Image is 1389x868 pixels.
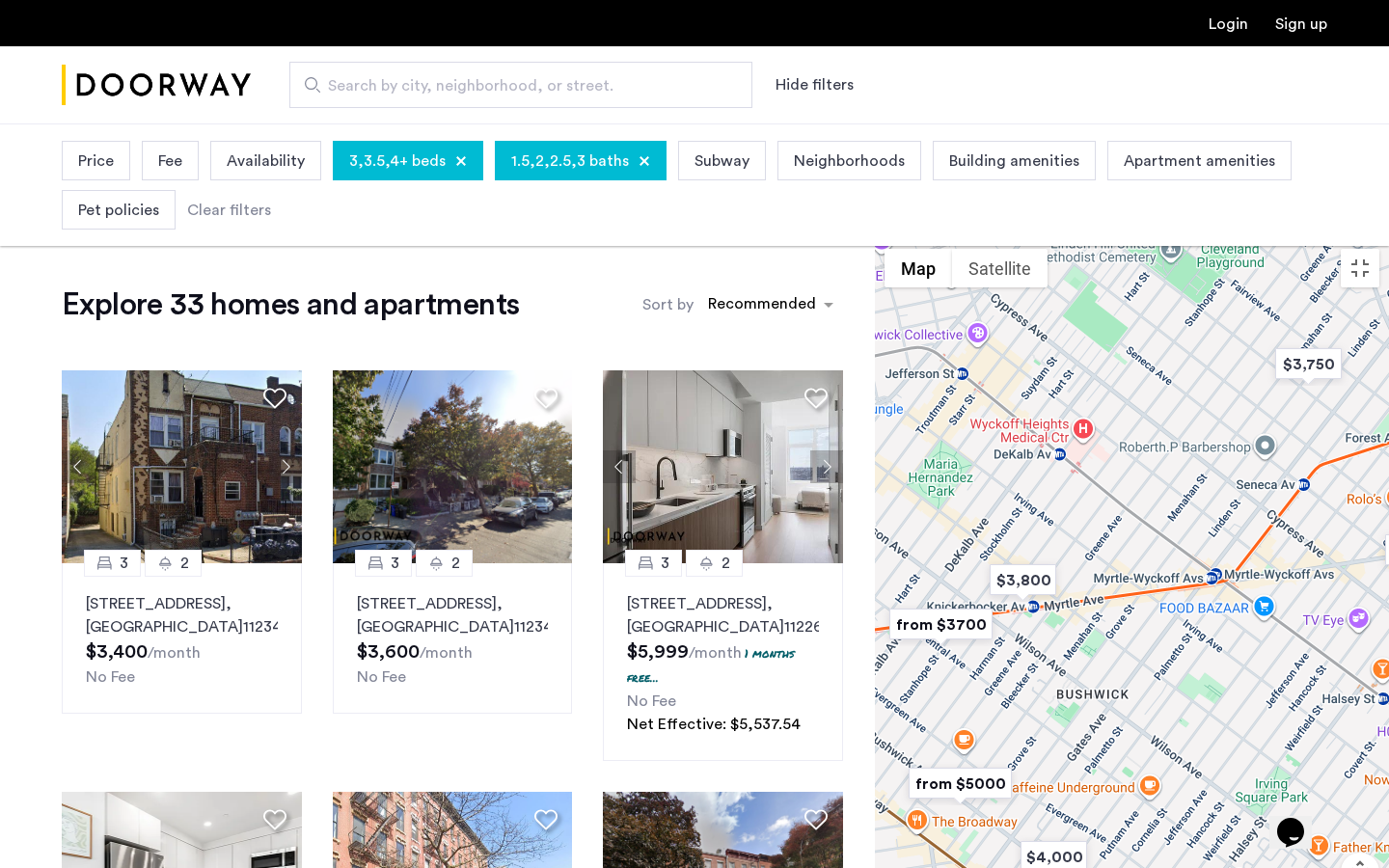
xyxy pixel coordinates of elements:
[420,645,473,661] sub: /month
[1341,249,1379,287] button: Toggle fullscreen view
[603,450,636,483] button: Previous apartment
[1275,16,1327,32] a: Registration
[62,49,251,122] a: Cazamio Logo
[627,717,801,732] span: Net Effective: $5,537.54
[227,149,305,173] span: Availability
[62,450,95,483] button: Previous apartment
[776,73,854,96] button: Show or hide filters
[62,285,519,324] h1: Explore 33 homes and apartments
[333,563,573,714] a: 32[STREET_ADDRESS], [GEOGRAPHIC_DATA]11234No Fee
[722,552,730,575] span: 2
[86,669,135,685] span: No Fee
[451,552,460,575] span: 2
[269,450,302,483] button: Next apartment
[661,552,669,575] span: 3
[882,603,1000,646] div: from $3700
[810,450,843,483] button: Next apartment
[1269,791,1331,849] iframe: chat widget
[885,249,952,287] button: Show street map
[86,642,148,662] span: $3,400
[698,287,843,322] ng-select: sort-apartment
[120,552,128,575] span: 3
[901,762,1020,805] div: from $5000
[627,642,689,662] span: $5,999
[642,293,694,316] label: Sort by
[158,149,182,173] span: Fee
[952,249,1048,287] button: Show satellite imagery
[1267,342,1349,386] div: $3,750
[148,645,201,661] sub: /month
[78,149,114,173] span: Price
[86,592,278,638] p: [STREET_ADDRESS] 11234
[62,49,251,122] img: logo
[603,563,843,761] a: 32[STREET_ADDRESS], [GEOGRAPHIC_DATA]112261 months free...No FeeNet Effective: $5,537.54
[180,552,189,575] span: 2
[949,149,1079,173] span: Building amenities
[603,370,843,563] img: 360ac8f6-4482-47b0-bc3d-3cb89b569d10_638911489643646207.jpeg
[689,645,742,661] sub: /month
[62,563,302,714] a: 32[STREET_ADDRESS], [GEOGRAPHIC_DATA]11234No Fee
[391,552,399,575] span: 3
[357,669,406,685] span: No Fee
[694,149,749,173] span: Subway
[78,199,159,222] span: Pet policies
[187,199,271,222] div: Clear filters
[627,592,819,638] p: [STREET_ADDRESS] 11226
[1209,16,1248,32] a: Login
[289,62,752,108] input: Apartment Search
[511,149,629,173] span: 1.5,2,2.5,3 baths
[794,149,905,173] span: Neighborhoods
[357,642,420,662] span: $3,600
[982,558,1064,602] div: $3,800
[333,370,573,563] img: dc6efc1f-24ba-4395-9182-45437e21be9a_638882120050713957.png
[62,370,302,563] img: 2016_638484540295233130.jpeg
[1124,149,1275,173] span: Apartment amenities
[627,693,676,709] span: No Fee
[328,74,698,97] span: Search by city, neighborhood, or street.
[349,149,446,173] span: 3,3.5,4+ beds
[357,592,549,638] p: [STREET_ADDRESS] 11234
[705,292,816,320] div: Recommended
